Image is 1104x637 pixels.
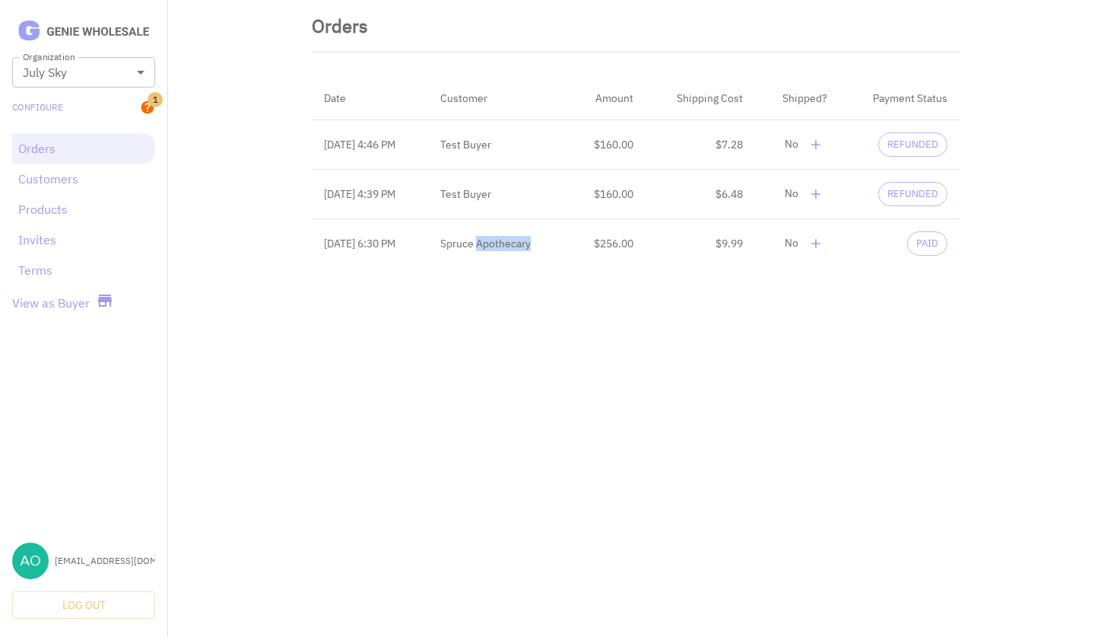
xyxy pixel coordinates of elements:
td: No [755,170,839,219]
td: $256.00 [568,219,646,269]
a: Customers [18,170,149,188]
button: delete [804,183,827,205]
td: $9.99 [646,219,756,269]
img: aoxue@julyskyskincare.com [12,543,49,579]
th: [DATE] 4:46 PM [312,120,428,170]
div: [EMAIL_ADDRESS][DOMAIN_NAME] [55,554,155,568]
button: delete [804,232,827,255]
th: Spruce Apothecary [428,219,568,269]
span: REFUNDED [879,187,947,202]
img: Logo [12,18,155,45]
th: Shipped? [755,77,839,120]
label: Organization [23,50,75,63]
th: Test Buyer [428,170,568,219]
th: [DATE] 6:30 PM [312,219,428,269]
a: Terms [18,261,149,279]
span: 1 [148,92,163,107]
button: Log Out [12,591,155,619]
th: Shipping Cost [646,77,756,120]
a: View as Buyer [12,294,90,312]
div: Orders [312,12,368,40]
span: REFUNDED [879,138,947,152]
a: Invites [18,231,149,249]
td: $160.00 [568,120,646,170]
td: $7.28 [646,120,756,170]
th: Customer [428,77,568,120]
td: $160.00 [568,170,646,219]
div: July Sky [12,57,155,88]
th: Amount [568,77,646,120]
a: Configure [12,100,63,114]
td: $6.48 [646,170,756,219]
th: Payment Status [839,77,960,120]
table: simple table [312,77,960,268]
a: Products [18,200,149,218]
span: PAID [908,237,947,251]
th: Test Buyer [428,120,568,170]
a: Orders [18,139,149,158]
button: delete [804,133,827,156]
td: No [755,219,839,269]
th: Date [312,77,428,120]
td: No [755,120,839,170]
th: [DATE] 4:39 PM [312,170,428,219]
